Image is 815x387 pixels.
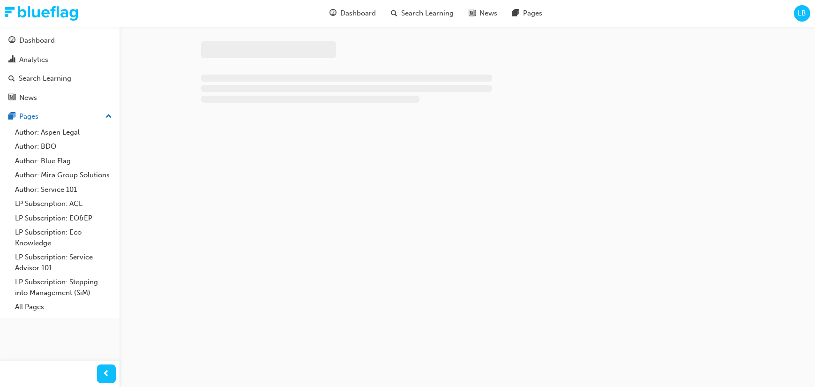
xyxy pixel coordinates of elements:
a: Author: Aspen Legal [11,125,116,140]
button: Pages [4,108,116,125]
div: News [19,92,37,103]
span: search-icon [391,8,397,19]
a: Author: Service 101 [11,182,116,197]
span: prev-icon [103,368,110,380]
a: LP Subscription: EO&EP [11,211,116,226]
button: DashboardAnalyticsSearch LearningNews [4,30,116,108]
a: Author: Mira Group Solutions [11,168,116,182]
a: All Pages [11,300,116,314]
span: guage-icon [329,8,336,19]
div: Dashboard [19,35,55,46]
span: search-icon [8,75,15,83]
a: Analytics [4,51,116,68]
span: pages-icon [512,8,519,19]
a: search-iconSearch Learning [383,4,461,23]
span: News [479,8,497,19]
span: news-icon [469,8,476,19]
a: pages-iconPages [505,4,550,23]
a: LP Subscription: Eco Knowledge [11,225,116,250]
div: Analytics [19,54,48,65]
span: Search Learning [401,8,454,19]
span: Pages [523,8,542,19]
span: chart-icon [8,56,15,64]
span: pages-icon [8,113,15,121]
a: News [4,89,116,106]
a: Dashboard [4,32,116,49]
a: Author: BDO [11,139,116,154]
span: Dashboard [340,8,376,19]
a: LP Subscription: ACL [11,197,116,211]
a: guage-iconDashboard [322,4,383,23]
span: LB [798,8,806,19]
span: news-icon [8,94,15,102]
div: Pages [19,111,38,122]
button: LB [794,5,810,22]
a: LP Subscription: Stepping into Management (SiM) [11,275,116,300]
a: Author: Blue Flag [11,154,116,168]
a: LP Subscription: Service Advisor 101 [11,250,116,275]
span: up-icon [105,111,112,123]
a: news-iconNews [461,4,505,23]
a: Search Learning [4,70,116,87]
span: guage-icon [8,37,15,45]
img: Trak [5,6,78,21]
div: Search Learning [19,73,71,84]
